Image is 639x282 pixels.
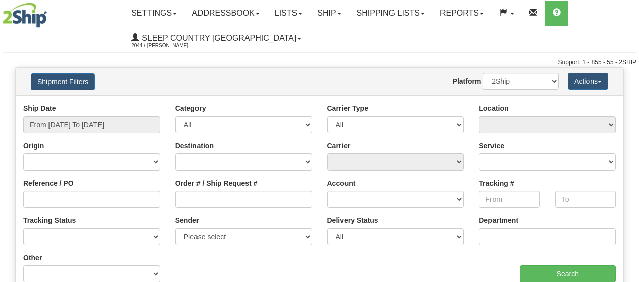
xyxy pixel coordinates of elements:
label: Service [479,141,504,151]
label: Category [175,103,206,114]
button: Shipment Filters [31,73,95,90]
label: Sender [175,215,199,225]
label: Location [479,103,508,114]
div: Support: 1 - 855 - 55 - 2SHIP [3,58,636,67]
label: Reference / PO [23,178,74,188]
label: Tracking # [479,178,514,188]
label: Delivery Status [327,215,378,225]
label: Account [327,178,356,188]
input: From [479,191,539,208]
a: Addressbook [184,1,267,26]
label: Carrier Type [327,103,368,114]
a: Settings [124,1,184,26]
a: Sleep Country [GEOGRAPHIC_DATA] 2044 / [PERSON_NAME] [124,26,309,51]
button: Actions [568,73,608,90]
label: Origin [23,141,44,151]
label: Carrier [327,141,351,151]
label: Platform [453,76,481,86]
iframe: chat widget [616,89,638,192]
label: Ship Date [23,103,56,114]
img: logo2044.jpg [3,3,47,28]
a: Lists [267,1,310,26]
label: Destination [175,141,214,151]
a: Reports [432,1,491,26]
label: Other [23,253,42,263]
label: Order # / Ship Request # [175,178,258,188]
a: Ship [310,1,349,26]
label: Tracking Status [23,215,76,225]
a: Shipping lists [349,1,432,26]
span: 2044 / [PERSON_NAME] [131,41,207,51]
input: To [555,191,616,208]
span: Sleep Country [GEOGRAPHIC_DATA] [139,34,296,42]
label: Department [479,215,518,225]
